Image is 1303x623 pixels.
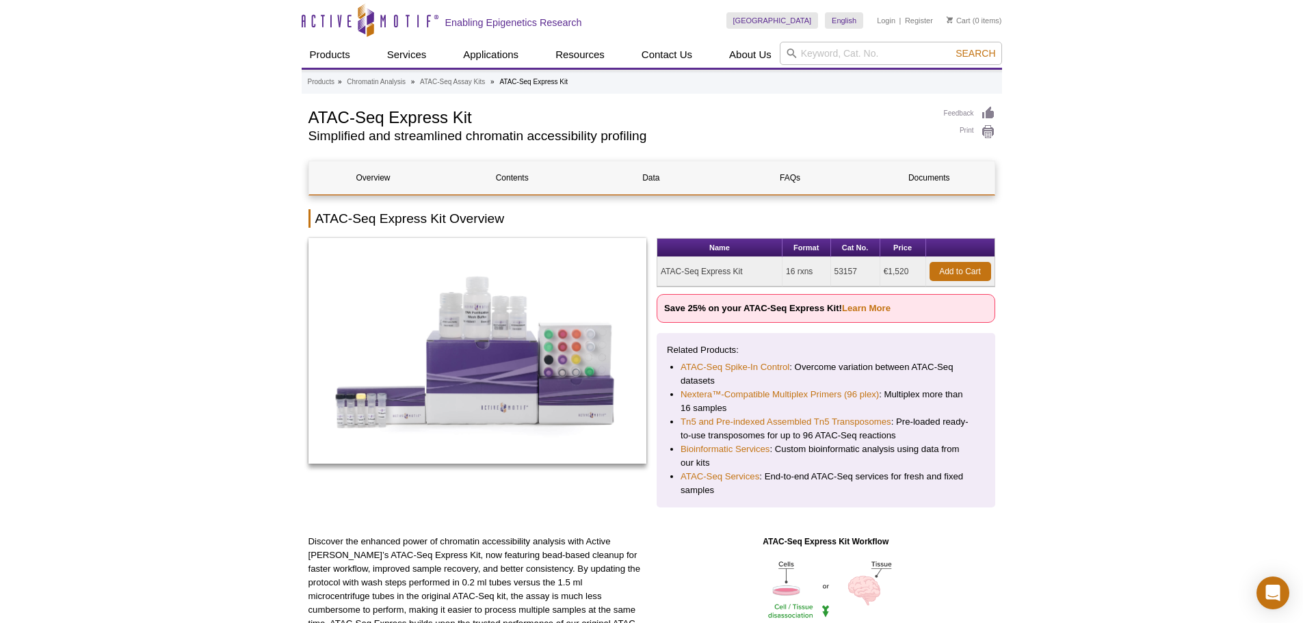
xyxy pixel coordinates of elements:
th: Format [782,239,831,257]
a: Register [905,16,933,25]
li: : Custom bioinformatic analysis using data from our kits [681,442,971,470]
a: Bioinformatic Services [681,442,769,456]
a: ATAC-Seq Spike-In Control [681,360,789,374]
h2: ATAC-Seq Express Kit Overview [308,209,995,228]
li: | [899,12,901,29]
a: Login [877,16,895,25]
li: » [338,78,342,85]
th: Price [880,239,926,257]
a: Contents [448,161,577,194]
a: Applications [455,42,527,68]
a: Learn More [842,303,891,313]
a: ATAC-Seq Services [681,470,759,483]
a: FAQs [726,161,854,194]
td: 16 rxns [782,257,831,287]
a: Documents [865,161,993,194]
div: Open Intercom Messenger [1256,576,1289,609]
a: [GEOGRAPHIC_DATA] [726,12,819,29]
img: Your Cart [947,16,953,23]
a: Contact Us [633,42,700,68]
li: (0 items) [947,12,1002,29]
a: Print [944,124,995,140]
li: : Pre-loaded ready-to-use transposomes for up to 96 ATAC-Seq reactions [681,415,971,442]
th: Cat No. [831,239,880,257]
li: : Multiplex more than 16 samples [681,388,971,415]
li: » [490,78,495,85]
a: Products [308,76,334,88]
a: Tn5 and Pre-indexed Assembled Tn5 Transposomes [681,415,891,429]
a: Feedback [944,106,995,121]
strong: ATAC-Seq Express Kit Workflow [763,537,889,546]
h1: ATAC-Seq Express Kit [308,106,930,127]
li: ATAC-Seq Express Kit [499,78,568,85]
a: English [825,12,863,29]
span: Search [956,48,995,59]
li: : End-to-end ATAC-Seq services for fresh and fixed samples [681,470,971,497]
a: Nextera™-Compatible Multiplex Primers (96 plex) [681,388,879,401]
th: Name [657,239,782,257]
a: Products [302,42,358,68]
td: ATAC-Seq Express Kit [657,257,782,287]
input: Keyword, Cat. No. [780,42,1002,65]
p: Related Products: [667,343,985,357]
button: Search [951,47,999,59]
a: ATAC-Seq Assay Kits [420,76,485,88]
h2: Enabling Epigenetics Research [445,16,582,29]
a: Overview [309,161,438,194]
a: About Us [721,42,780,68]
a: Services [379,42,435,68]
a: Cart [947,16,971,25]
img: ATAC-Seq Express Kit [308,238,647,464]
a: Add to Cart [930,262,991,281]
td: €1,520 [880,257,926,287]
strong: Save 25% on your ATAC-Seq Express Kit! [664,303,891,313]
a: Data [587,161,715,194]
h2: Simplified and streamlined chromatin accessibility profiling [308,130,930,142]
td: 53157 [831,257,880,287]
a: Chromatin Analysis [347,76,406,88]
li: » [411,78,415,85]
a: Resources [547,42,613,68]
li: : Overcome variation between ATAC-Seq datasets [681,360,971,388]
